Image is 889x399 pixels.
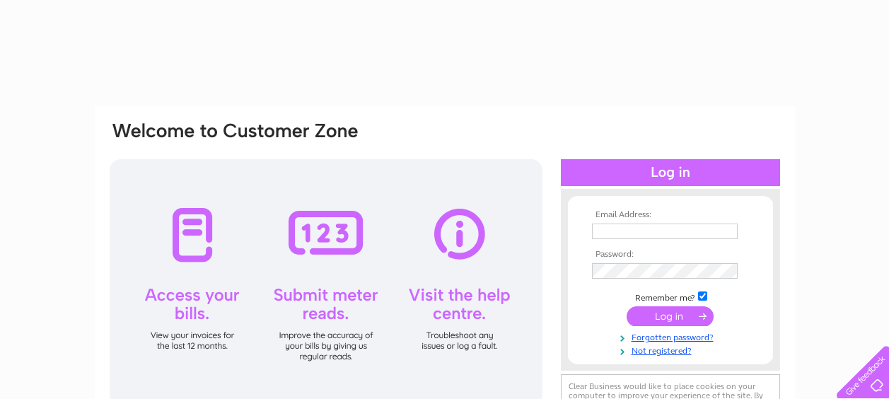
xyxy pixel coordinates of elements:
[592,343,753,357] a: Not registered?
[627,306,714,326] input: Submit
[588,210,753,220] th: Email Address:
[588,289,753,303] td: Remember me?
[592,330,753,343] a: Forgotten password?
[588,250,753,260] th: Password:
